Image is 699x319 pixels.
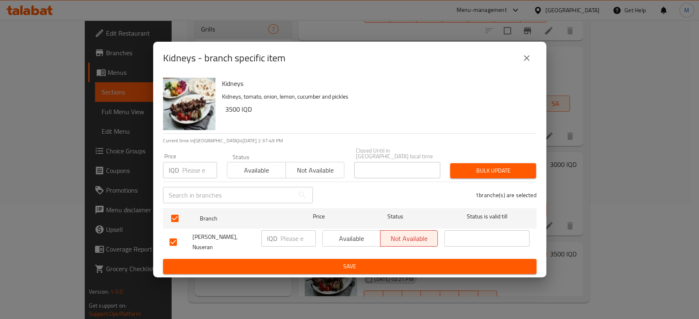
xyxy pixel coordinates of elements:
[163,259,536,274] button: Save
[163,78,215,130] img: Kidneys
[222,92,530,102] p: Kidneys, tomato, onion, lemon, cucumber and pickles
[380,230,438,247] button: Not available
[200,213,285,224] span: Branch
[289,164,341,176] span: Not available
[163,52,285,65] h2: Kidneys - branch specific item
[267,234,277,243] p: IQD
[182,162,217,178] input: Please enter price
[450,163,536,178] button: Bulk update
[457,166,529,176] span: Bulk update
[444,211,529,222] span: Status is valid till
[281,230,316,247] input: Please enter price
[225,103,530,115] h6: 3500 IQD
[517,48,536,68] button: close
[227,162,286,178] button: Available
[322,230,380,247] button: Available
[163,187,294,203] input: Search in branches
[353,211,438,222] span: Status
[285,162,344,178] button: Not available
[169,165,179,175] p: IQD
[326,233,377,245] span: Available
[170,261,530,272] span: Save
[475,191,536,199] p: 1 branche(s) are selected
[192,232,255,252] span: [PERSON_NAME], Nuseran
[222,78,530,89] h6: Kidneys
[292,211,346,222] span: Price
[384,233,435,245] span: Not available
[231,164,283,176] span: Available
[163,137,536,144] p: Current time in [GEOGRAPHIC_DATA] is [DATE] 2:37:49 PM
